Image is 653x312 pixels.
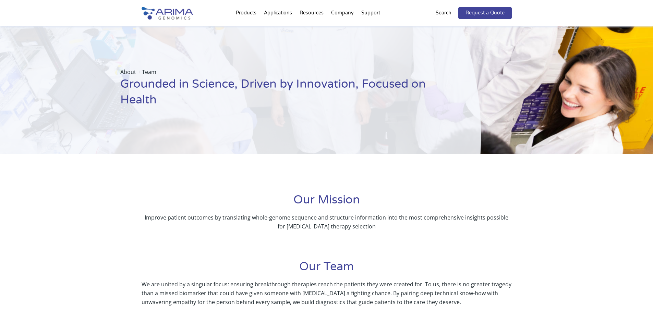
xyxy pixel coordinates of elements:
h1: Grounded in Science, Driven by Innovation, Focused on Health [120,76,447,113]
p: About + Team [120,67,447,76]
p: Improve patient outcomes by translating whole-genome sequence and structure information into the ... [142,213,512,231]
p: We are united by a singular focus: ensuring breakthrough therapies reach the patients they were c... [142,280,512,307]
img: Arima-Genomics-logo [142,7,193,20]
a: Request a Quote [458,7,512,19]
h1: Our Team [142,259,512,280]
p: Search [436,9,451,17]
h1: Our Mission [142,192,512,213]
